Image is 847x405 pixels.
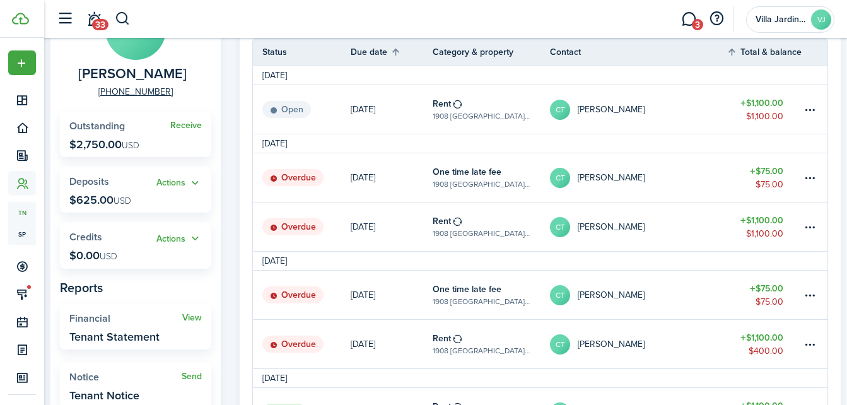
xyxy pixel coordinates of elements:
[351,320,433,368] a: [DATE]
[550,285,570,305] avatar-text: CT
[433,296,531,307] table-subtitle: 1908 [GEOGRAPHIC_DATA][PERSON_NAME], Unit 4
[433,202,550,251] a: Rent1908 [GEOGRAPHIC_DATA][PERSON_NAME], Unit 4
[8,50,36,75] button: Open menu
[253,153,351,202] a: Overdue
[749,344,783,358] table-amount-description: $400.00
[253,69,296,82] td: [DATE]
[740,214,783,227] table-amount-title: $1,100.00
[550,85,727,134] a: CT[PERSON_NAME]
[727,320,802,368] a: $1,100.00$400.00
[253,372,296,385] td: [DATE]
[78,66,187,82] span: Christina Tipton
[433,165,501,179] table-info-title: One time late fee
[578,222,645,232] table-profile-info-text: [PERSON_NAME]
[351,103,375,116] p: [DATE]
[69,389,139,402] widget-stats-description: Tenant Notice
[98,85,173,98] a: [PHONE_NUMBER]
[182,313,202,323] a: View
[253,202,351,251] a: Overdue
[550,271,727,319] a: CT[PERSON_NAME]
[550,168,570,188] avatar-text: CT
[182,372,202,382] a: Send
[69,194,131,206] p: $625.00
[69,372,182,383] widget-stats-title: Notice
[253,271,351,319] a: Overdue
[756,178,783,191] table-amount-description: $75.00
[92,19,108,30] span: 33
[550,153,727,202] a: CT[PERSON_NAME]
[677,3,701,35] a: Messaging
[262,286,324,304] status: Overdue
[351,202,433,251] a: [DATE]
[578,173,645,183] table-profile-info-text: [PERSON_NAME]
[578,105,645,115] table-profile-info-text: [PERSON_NAME]
[253,85,351,134] a: Open
[433,345,531,356] table-subtitle: 1908 [GEOGRAPHIC_DATA][PERSON_NAME], Unit 4
[69,331,160,343] widget-stats-description: Tenant Statement
[82,3,106,35] a: Notifications
[727,44,802,59] th: Sort
[351,220,375,233] p: [DATE]
[727,271,802,319] a: $75.00$75.00
[69,313,182,324] widget-stats-title: Financial
[69,174,109,189] span: Deposits
[262,336,324,353] status: Overdue
[433,228,531,239] table-subtitle: 1908 [GEOGRAPHIC_DATA][PERSON_NAME], Unit 4
[550,100,570,120] avatar-text: CT
[156,232,202,246] button: Actions
[550,202,727,251] a: CT[PERSON_NAME]
[351,153,433,202] a: [DATE]
[115,8,131,30] button: Search
[433,271,550,319] a: One time late fee1908 [GEOGRAPHIC_DATA][PERSON_NAME], Unit 4
[756,15,806,24] span: Villa Jardines
[351,171,375,184] p: [DATE]
[262,101,311,119] status: Open
[746,227,783,240] table-amount-description: $1,100.00
[433,179,531,190] table-subtitle: 1908 [GEOGRAPHIC_DATA][PERSON_NAME], Unit 4
[253,45,351,59] th: Status
[69,138,139,151] p: $2,750.00
[750,165,783,178] table-amount-title: $75.00
[170,120,202,131] widget-stats-action: Receive
[433,332,451,345] table-info-title: Rent
[578,339,645,349] table-profile-info-text: [PERSON_NAME]
[8,223,36,245] a: sp
[351,288,375,302] p: [DATE]
[351,85,433,134] a: [DATE]
[69,119,125,133] span: Outstanding
[706,8,727,30] button: Open resource center
[122,139,139,152] span: USD
[550,45,727,59] th: Contact
[69,249,117,262] p: $0.00
[811,9,831,30] avatar-text: VJ
[253,254,296,267] td: [DATE]
[262,169,324,187] status: Overdue
[262,218,324,236] status: Overdue
[740,331,783,344] table-amount-title: $1,100.00
[60,278,211,297] panel-main-subtitle: Reports
[433,283,501,296] table-info-title: One time late fee
[12,13,29,25] img: TenantCloud
[433,153,550,202] a: One time late fee1908 [GEOGRAPHIC_DATA][PERSON_NAME], Unit 4
[692,19,703,30] span: 3
[253,320,351,368] a: Overdue
[740,97,783,110] table-amount-title: $1,100.00
[100,250,117,263] span: USD
[53,7,77,31] button: Open sidebar
[156,176,202,191] button: Actions
[114,194,131,208] span: USD
[433,214,451,228] table-info-title: Rent
[578,290,645,300] table-profile-info-text: [PERSON_NAME]
[8,202,36,223] span: tn
[156,176,202,191] button: Open menu
[351,337,375,351] p: [DATE]
[253,137,296,150] td: [DATE]
[433,110,531,122] table-subtitle: 1908 [GEOGRAPHIC_DATA][PERSON_NAME], Unit 4
[433,85,550,134] a: Rent1908 [GEOGRAPHIC_DATA][PERSON_NAME], Unit 4
[750,282,783,295] table-amount-title: $75.00
[550,217,570,237] avatar-text: CT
